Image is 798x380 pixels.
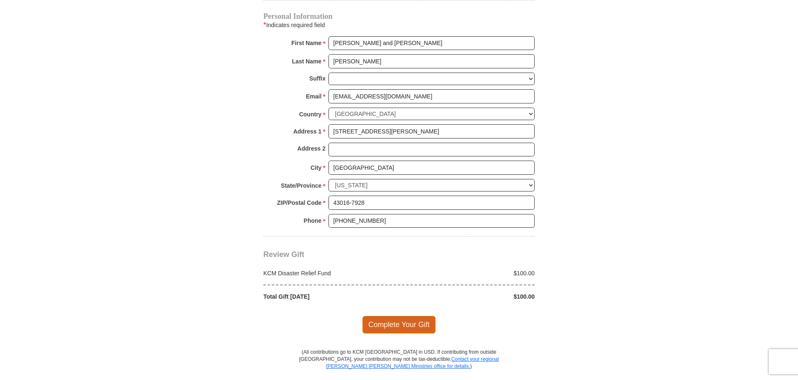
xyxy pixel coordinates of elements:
strong: Last Name [292,55,322,67]
strong: City [311,162,321,174]
strong: Suffix [309,73,326,84]
strong: ZIP/Postal Code [277,197,322,209]
h4: Personal Information [263,13,535,20]
strong: First Name [291,37,321,49]
div: Indicates required field [263,20,535,30]
strong: State/Province [281,180,321,191]
strong: Country [299,108,322,120]
div: Total Gift [DATE] [259,292,399,301]
span: Complete Your Gift [362,316,436,333]
span: Review Gift [263,250,304,259]
a: Contact your regional [PERSON_NAME] [PERSON_NAME] Ministries office for details. [326,356,499,369]
strong: Phone [304,215,322,226]
strong: Address 2 [297,143,326,154]
strong: Address 1 [293,126,322,137]
div: $100.00 [399,292,539,301]
strong: Email [306,91,321,102]
div: $100.00 [399,269,539,277]
div: KCM Disaster Relief Fund [259,269,399,277]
